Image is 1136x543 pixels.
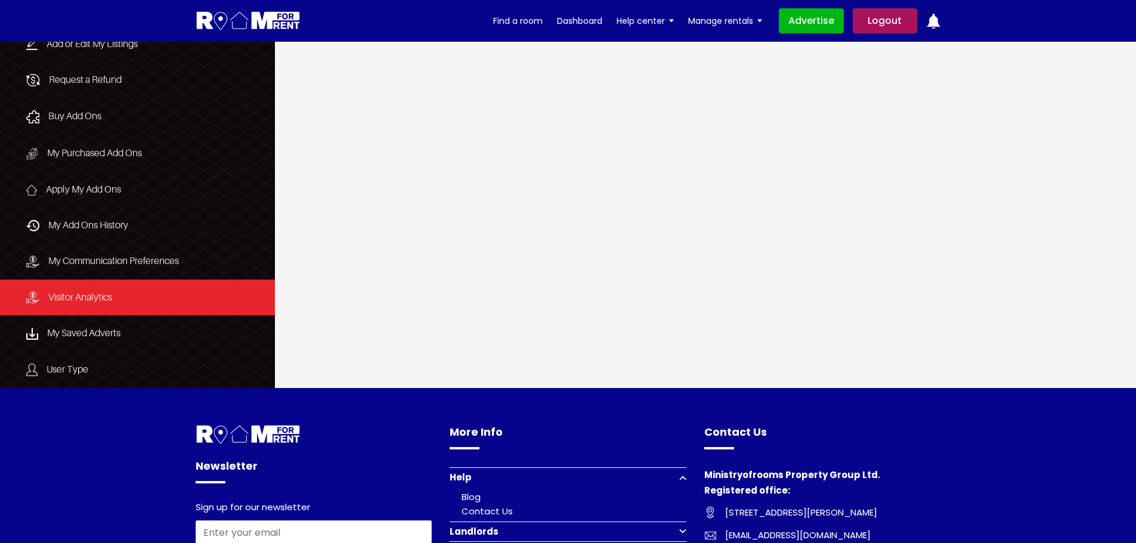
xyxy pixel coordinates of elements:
[26,110,39,123] img: Icon
[196,10,301,32] img: Logo for Room for Rent, featuring a welcoming design with a house icon and modern typography
[26,256,39,268] img: Icon
[926,14,941,29] img: ic-notification
[26,328,38,340] img: Icon
[716,504,877,521] span: [STREET_ADDRESS][PERSON_NAME]
[450,467,686,487] button: Help
[47,147,142,159] span: My Purchased Add Ons
[617,12,674,30] a: Help center
[462,491,481,503] a: Blog
[46,183,121,195] span: Apply My Add Ons
[49,73,122,85] span: Request a Refund
[450,522,686,541] button: Landlords
[26,364,38,376] img: Icon
[704,507,716,519] img: Room For Rent
[704,424,941,449] h4: Contact Us
[26,291,39,303] img: Icon
[48,291,112,303] span: Visitor Analytics
[557,12,602,30] a: Dashboard
[47,38,138,49] span: Add or Edit My Listings
[26,148,38,160] img: Icon
[196,424,301,446] img: Room For Rent
[462,505,513,517] a: Contact Us
[779,8,844,33] a: Advertise
[26,185,37,196] img: Icon
[688,12,762,30] a: Manage rentals
[704,504,941,521] a: [STREET_ADDRESS][PERSON_NAME]
[450,424,686,449] h4: More Info
[26,220,39,231] img: Icon
[48,219,128,231] span: My Add Ons History
[196,458,432,483] h4: Newsletter
[853,8,917,33] a: Logout
[26,39,38,50] img: Icon
[196,502,310,516] label: Sign up for our newsletter
[704,530,716,542] img: Room For Rent
[493,12,543,30] a: Find a room
[704,467,941,504] h4: Ministryofrooms Property Group Ltd. Registered office:
[48,110,101,122] span: Buy Add Ons
[26,74,40,86] img: Icon
[48,255,179,266] span: My Communication Preferences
